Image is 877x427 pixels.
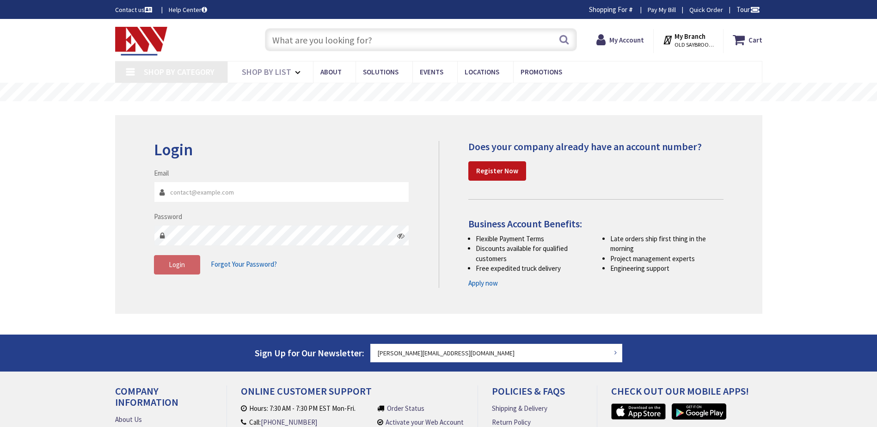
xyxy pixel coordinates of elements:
[154,168,169,178] label: Email
[211,256,277,273] a: Forgot Your Password?
[468,161,526,181] a: Register Now
[363,67,399,76] span: Solutions
[468,218,724,229] h4: Business Account Benefits:
[610,263,724,273] li: Engineering support
[397,232,405,239] i: Click here to show/hide password
[476,244,589,263] li: Discounts available for qualified customers
[115,385,213,415] h4: Company Information
[386,417,464,427] a: Activate your Web Account
[169,5,207,14] a: Help Center
[736,5,760,14] span: Tour
[675,32,705,41] strong: My Branch
[355,87,524,98] rs-layer: Free Same Day Pickup at 19 Locations
[115,27,168,55] img: Electrical Wholesalers, Inc.
[154,255,200,274] button: Login
[420,67,443,76] span: Events
[154,182,410,202] input: Email
[492,417,531,427] a: Return Policy
[733,31,762,48] a: Cart
[610,254,724,263] li: Project management experts
[242,67,291,77] span: Shop By List
[154,212,182,221] label: Password
[115,415,142,424] a: About Us
[596,31,644,48] a: My Account
[610,234,724,254] li: Late orders ship first thing in the morning
[476,166,518,175] strong: Register Now
[154,141,410,159] h2: Login
[468,141,724,152] h4: Does your company already have an account number?
[492,403,547,413] a: Shipping & Delivery
[748,31,762,48] strong: Cart
[689,5,723,14] a: Quick Order
[255,347,364,359] span: Sign Up for Our Newsletter:
[629,5,633,14] strong: #
[589,5,627,14] span: Shopping For
[241,385,464,403] h4: Online Customer Support
[675,41,714,49] span: OLD SAYBROOK, [GEOGRAPHIC_DATA]
[320,67,342,76] span: About
[169,260,185,269] span: Login
[611,385,769,403] h4: Check out Our Mobile Apps!
[144,67,215,77] span: Shop By Category
[476,234,589,244] li: Flexible Payment Terms
[609,36,644,44] strong: My Account
[241,403,369,413] li: Hours: 7:30 AM - 7:30 PM EST Mon-Fri.
[476,263,589,273] li: Free expedited truck delivery
[370,344,623,362] input: Enter your email address
[648,5,676,14] a: Pay My Bill
[265,28,577,51] input: What are you looking for?
[387,403,424,413] a: Order Status
[211,260,277,268] span: Forgot Your Password?
[241,417,369,427] li: Call:
[115,5,154,14] a: Contact us
[465,67,499,76] span: Locations
[492,385,583,403] h4: Policies & FAQs
[521,67,562,76] span: Promotions
[662,31,714,48] div: My Branch OLD SAYBROOK, [GEOGRAPHIC_DATA]
[261,417,317,427] a: [PHONE_NUMBER]
[468,278,498,288] a: Apply now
